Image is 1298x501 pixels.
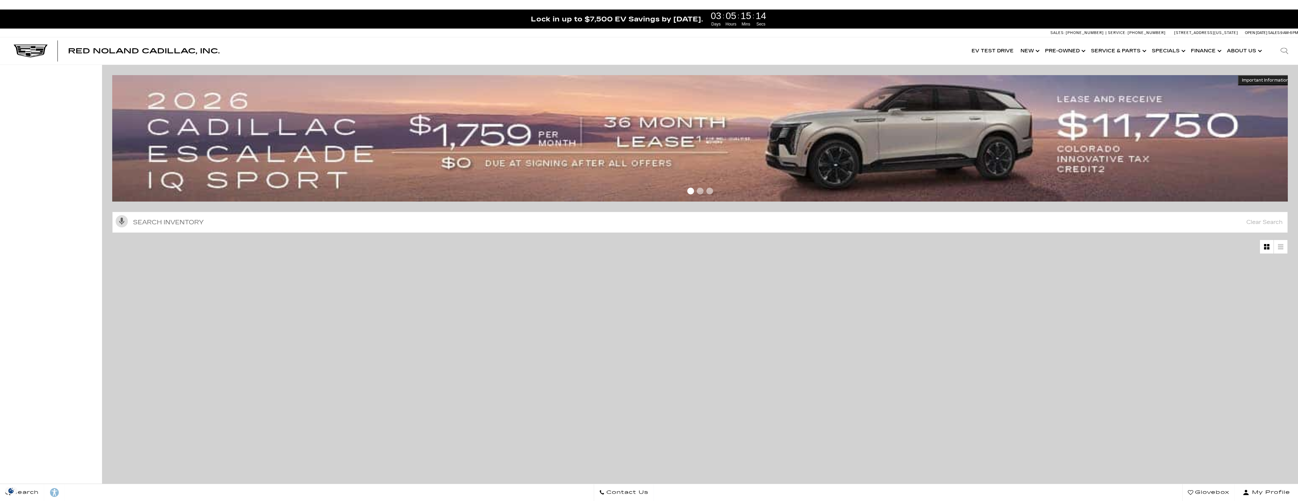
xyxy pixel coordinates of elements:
[1187,37,1224,65] a: Finance
[740,11,753,21] span: 15
[697,188,704,194] span: Go to slide 2
[738,11,740,21] span: :
[1242,77,1289,83] span: Important Information
[3,487,19,494] section: Click to Open Cookie Consent Modal
[1193,488,1229,497] span: Glovebox
[710,11,723,21] span: 03
[1249,488,1290,497] span: My Profile
[605,488,648,497] span: Contact Us
[1182,484,1235,501] a: Glovebox
[1280,31,1298,35] span: 9 AM-6 PM
[1042,37,1088,65] a: Pre-Owned
[725,11,738,21] span: 05
[1235,484,1298,501] button: Open user profile menu
[1088,37,1148,65] a: Service & Parts
[1017,37,1042,65] a: New
[1224,37,1264,65] a: About Us
[1245,31,1267,35] span: Open [DATE]
[1066,31,1104,35] span: [PHONE_NUMBER]
[740,21,753,27] span: Mins
[112,212,1288,233] input: Search Inventory
[1128,31,1166,35] span: [PHONE_NUMBER]
[687,188,694,194] span: Go to slide 1
[68,48,220,54] a: Red Noland Cadillac, Inc.
[1106,31,1167,35] a: Service: [PHONE_NUMBER]
[531,15,703,23] span: Lock in up to $7,500 EV Savings by [DATE].
[112,75,1293,202] img: 2509-September-FOM-Escalade-IQ-Lease9
[723,11,725,21] span: :
[753,11,755,21] span: :
[116,215,128,227] svg: Click to toggle on voice search
[1268,31,1280,35] span: Sales:
[1050,31,1065,35] span: Sales:
[14,45,48,57] img: Cadillac Dark Logo with Cadillac White Text
[1238,75,1293,85] button: Important Information
[1174,31,1238,35] a: [STREET_ADDRESS][US_STATE]
[1286,13,1295,21] a: Close
[968,37,1017,65] a: EV Test Drive
[594,484,654,501] a: Contact Us
[3,487,19,494] img: Opt-Out Icon
[68,47,220,55] span: Red Noland Cadillac, Inc.
[706,188,713,194] span: Go to slide 3
[1050,31,1106,35] a: Sales: [PHONE_NUMBER]
[755,21,768,27] span: Secs
[1108,31,1127,35] span: Service:
[11,488,39,497] span: Search
[710,21,723,27] span: Days
[755,11,768,21] span: 14
[1148,37,1187,65] a: Specials
[725,21,738,27] span: Hours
